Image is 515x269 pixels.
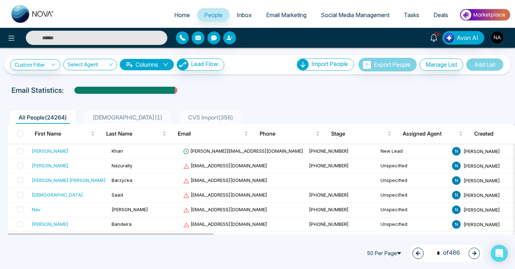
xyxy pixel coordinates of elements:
span: [DEMOGRAPHIC_DATA] ( 1 ) [90,114,165,121]
span: Email [178,130,243,138]
span: Phone [260,130,314,138]
span: N [452,191,461,199]
span: Khan [112,148,123,154]
span: Lead Flow [191,60,218,67]
div: Open Intercom Messenger [491,245,508,262]
span: down [163,62,168,67]
td: Unspecified [378,188,449,203]
div: [PERSON_NAME] [32,147,68,154]
span: N [452,176,461,185]
th: Last Name [100,124,172,144]
a: Lead FlowLead Flow [174,59,224,71]
span: [EMAIL_ADDRESS][DOMAIN_NAME] [183,177,267,183]
span: [PHONE_NUMBER] [309,207,349,212]
th: Phone [254,124,325,144]
a: Tasks [397,8,426,22]
span: [PERSON_NAME][EMAIL_ADDRESS][DOMAIN_NAME] [183,148,303,154]
td: Unspecified [378,232,449,247]
th: Assigned Agent [397,124,469,144]
span: Stage [331,130,386,138]
span: N [452,220,461,229]
span: Deals [433,11,448,19]
div: [PERSON_NAME] [32,162,68,169]
span: Barzycka [112,177,132,183]
span: Home [174,11,190,19]
span: [PERSON_NAME] [463,163,500,168]
span: [PHONE_NUMBER] [309,148,349,154]
a: Home [167,8,197,22]
span: 10+ [434,31,440,37]
span: [PERSON_NAME] [463,148,500,154]
button: Manage List [420,59,463,71]
a: Custom Filter [10,59,60,70]
p: Email Statistics: [11,85,64,96]
span: Inbox [237,11,252,19]
span: N [452,205,461,214]
span: [PHONE_NUMBER] [309,221,349,227]
div: Nav [32,206,40,213]
td: Unspecified [378,203,449,217]
th: First Name [29,124,100,144]
span: All People ( 24264 ) [16,114,70,121]
img: Lead Flow [444,33,454,43]
a: Email Marketing [259,8,314,22]
td: Unspecified [378,159,449,173]
img: User Avatar [491,31,503,44]
span: Last Name [106,130,161,138]
span: Tasks [404,11,419,19]
a: Social Media Management [314,8,397,22]
span: Avon AI [457,34,478,42]
span: [EMAIL_ADDRESS][DOMAIN_NAME] [183,163,267,168]
span: [PERSON_NAME] [112,207,148,212]
button: Lead Flow [177,59,224,71]
span: CVS Import ( 356 ) [185,114,236,121]
td: Unspecified [378,173,449,188]
button: Export People [358,58,417,71]
div: [PERSON_NAME] [PERSON_NAME] [32,177,106,184]
div: [DEMOGRAPHIC_DATA] [32,191,83,198]
td: New Lead [378,144,449,159]
span: People [204,11,222,19]
th: Stage [325,124,397,144]
img: Nova CRM Logo [11,5,54,23]
span: [EMAIL_ADDRESS][DOMAIN_NAME] [183,221,267,227]
span: Saad [112,192,123,198]
span: [PERSON_NAME] [463,192,500,198]
button: Avon AI [442,31,484,45]
span: [EMAIL_ADDRESS][DOMAIN_NAME] [183,207,267,212]
a: Inbox [230,8,259,22]
span: [PHONE_NUMBER] [309,192,349,198]
span: [PERSON_NAME] [463,221,500,227]
span: Nazurally [112,163,132,168]
span: [PHONE_NUMBER] [309,163,349,168]
a: 10+ [425,31,442,44]
span: Bandeira [112,221,132,227]
img: Lead Flow [177,59,188,70]
span: [PERSON_NAME] [463,207,500,212]
div: [PERSON_NAME] [32,220,68,228]
a: People [197,8,230,22]
span: Social Media Management [321,11,389,19]
span: 50 Per Page [364,248,407,259]
span: Import People [312,60,348,67]
span: N [452,147,461,156]
th: Email [172,124,254,144]
span: N [452,162,461,170]
span: Email Marketing [266,11,306,19]
button: Columnsdown [120,59,174,70]
td: Unspecified [378,217,449,232]
span: [PERSON_NAME] [463,177,500,183]
span: First Name [35,130,89,138]
span: of 486 [432,248,460,258]
span: Export People [374,61,411,68]
img: Market-place.gif [459,7,511,23]
a: Deals [426,8,455,22]
span: [EMAIL_ADDRESS][DOMAIN_NAME] [183,192,267,198]
span: Assigned Agent [403,130,457,138]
